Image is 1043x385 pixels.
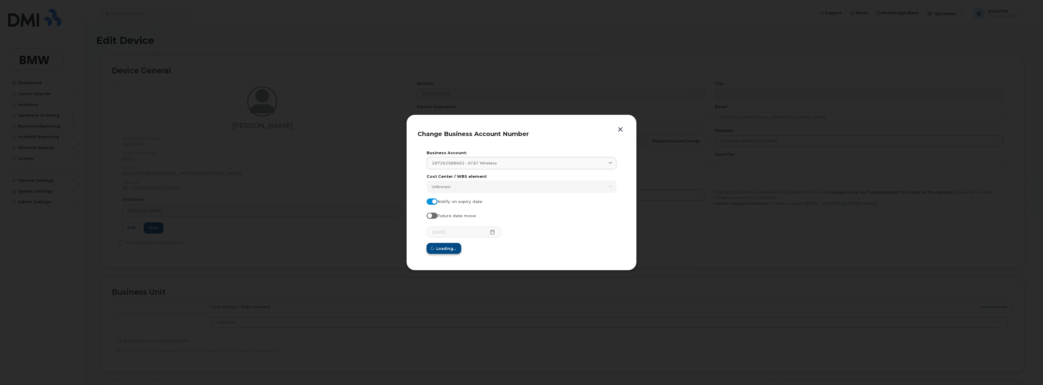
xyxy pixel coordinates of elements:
span: Future date move [438,213,476,218]
span: Unknown [432,184,451,190]
input: Notify on expiry date [427,198,431,203]
label: Business Account: [427,151,616,155]
a: Unknown [427,181,616,193]
span: Change Business Account Number [418,130,529,138]
iframe: Messenger Launcher [1017,359,1038,380]
span: 287262988662 - AT&T Wireless [432,160,497,166]
a: 287262988662 - AT&T Wireless [427,157,616,169]
input: Future date move [427,213,431,217]
span: Notify on expiry date [438,199,482,204]
label: Cost Center / WBS element [427,175,616,179]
